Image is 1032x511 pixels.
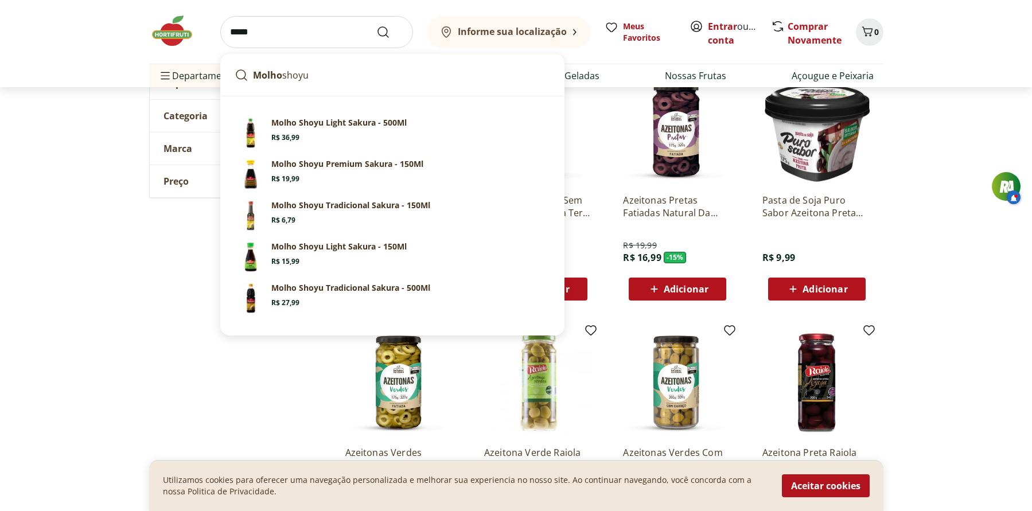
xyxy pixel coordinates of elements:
span: R$ 16,99 [623,251,661,264]
span: Marca [163,143,192,154]
img: Principal [235,200,267,232]
a: Azeitonas Verdes Fatiadas Natural Da Terra 175g [345,446,454,471]
span: Adicionar [803,284,847,294]
img: Principal [235,241,267,273]
button: Preço [150,165,322,197]
button: Submit Search [376,25,404,39]
a: PrincipalMolho Shoyu Light Sakura - 500MlR$ 36,99 [230,112,555,154]
a: PrincipalMolho Shoyu Tradicional Sakura - 150MlR$ 6,79 [230,195,555,236]
img: Azeitonas Verdes Com Carocos Natural Da Terra 200g [623,328,732,437]
button: Carrinho [856,18,883,46]
button: Menu [158,62,172,89]
a: Meus Favoritos [605,21,676,44]
span: R$ 15,99 [271,257,299,266]
a: Açougue e Peixaria [792,69,874,83]
img: Azeitona Verde Raiola Sem Caroço 155G [484,328,593,437]
img: Pasta de Soja Puro Sabor Azeitona Preta 175g [762,76,871,185]
a: Azeitona Verde Raiola Sem Caroço 155G [484,446,593,471]
b: Informe sua localização [458,25,567,38]
span: Departamentos [158,62,241,89]
span: Categoria [163,110,208,122]
span: R$ 27,99 [271,298,299,307]
p: Molho Shoyu Light Sakura - 150Ml [271,241,407,252]
img: Principal [235,158,267,190]
span: R$ 9,99 [762,251,795,264]
a: Azeitonas Pretas Fatiadas Natural Da Terra 175g [623,194,732,219]
button: Marca [150,132,322,165]
a: Azeitona Preta Raiola Azapa 200G [762,446,871,471]
a: PrincipalMolho Shoyu Tradicional Sakura - 500MlR$ 27,99 [230,278,555,319]
span: Adicionar [664,284,708,294]
span: 0 [874,26,879,37]
p: Molho Shoyu Tradicional Sakura - 150Ml [271,200,430,211]
p: shoyu [253,68,309,82]
span: ou [708,19,759,47]
a: Pasta de Soja Puro Sabor Azeitona Preta 175g [762,194,871,219]
span: - 15 % [664,252,687,263]
a: Criar conta [708,20,771,46]
a: Entrar [708,20,737,33]
p: Molho Shoyu Tradicional Sakura - 500Ml [271,282,430,294]
button: Aceitar cookies [782,474,870,497]
a: PrincipalMolho Shoyu Premium Sakura - 150MlR$ 19,99 [230,154,555,195]
button: Adicionar [629,278,726,301]
strong: Molho [253,69,282,81]
p: Molho Shoyu Light Sakura - 500Ml [271,117,407,128]
span: R$ 19,99 [623,240,656,251]
span: Preço [163,175,189,187]
span: Meus Favoritos [623,21,676,44]
button: Categoria [150,100,322,132]
img: Azeitonas Verdes Fatiadas Natural Da Terra 175g [345,328,454,437]
span: R$ 6,79 [271,216,295,225]
img: Azeitona Preta Raiola Azapa 200G [762,328,871,437]
input: search [220,16,413,48]
img: Azeitonas Pretas Fatiadas Natural Da Terra 175g [623,76,732,185]
button: Informe sua localização [427,16,591,48]
a: Nossas Frutas [665,69,726,83]
button: Adicionar [768,278,866,301]
a: Comprar Novamente [788,20,842,46]
a: Azeitonas Verdes Com Carocos Natural Da Terra 200g [623,446,732,471]
a: PrincipalMolho Shoyu Light Sakura - 150MlR$ 15,99 [230,236,555,278]
img: Hortifruti [149,14,207,48]
p: Utilizamos cookies para oferecer uma navegação personalizada e melhorar sua experiencia no nosso ... [163,474,768,497]
a: Molhoshoyu [230,64,555,87]
span: R$ 36,99 [271,133,299,142]
span: R$ 19,99 [271,174,299,184]
img: Principal [235,117,267,149]
p: Molho Shoyu Premium Sakura - 150Ml [271,158,423,170]
img: Principal [235,282,267,314]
